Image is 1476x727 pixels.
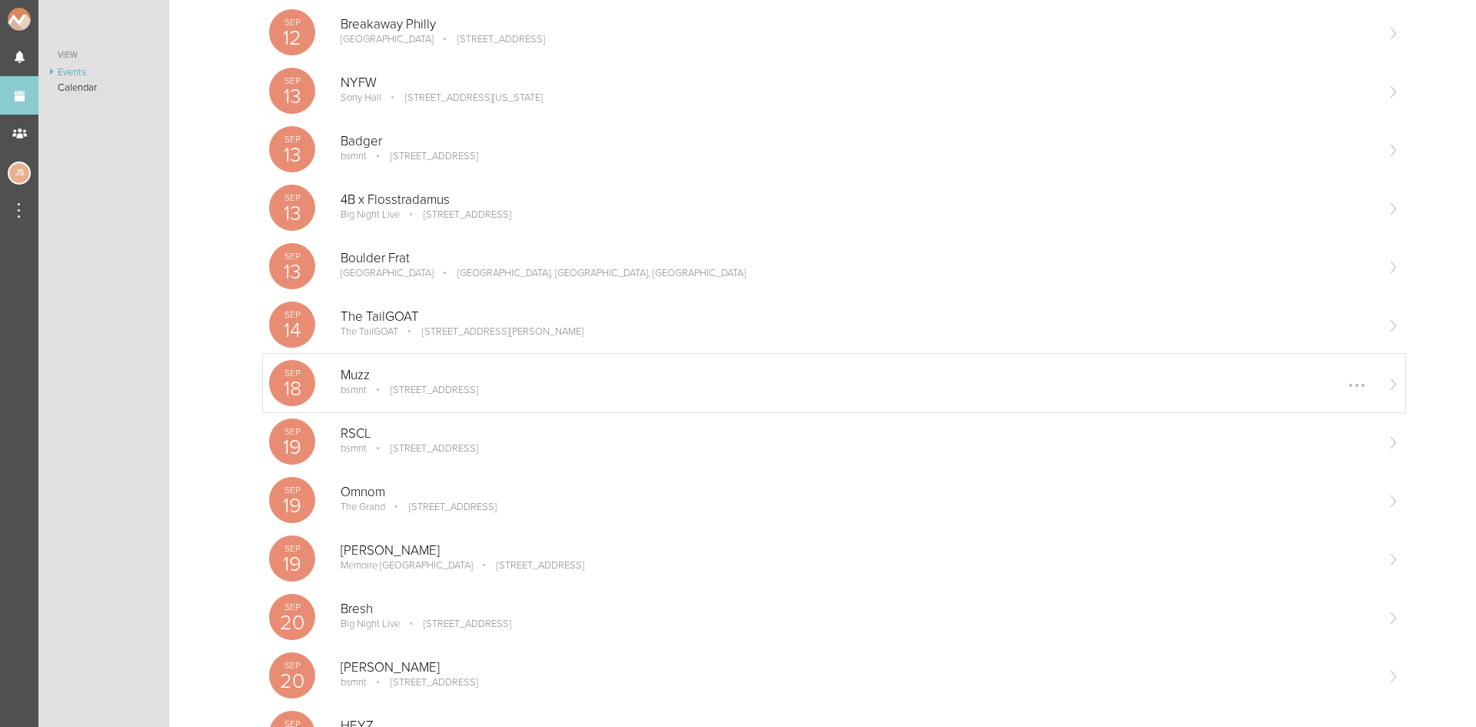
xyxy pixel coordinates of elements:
[341,92,381,104] p: Sony Hall
[269,193,315,202] p: Sep
[269,262,315,282] p: 13
[269,544,315,553] p: Sep
[269,18,315,27] p: Sep
[436,33,545,45] p: [STREET_ADDRESS]
[269,135,315,144] p: Sep
[436,267,746,279] p: [GEOGRAPHIC_DATA], [GEOGRAPHIC_DATA], [GEOGRAPHIC_DATA]
[341,559,473,572] p: Mémoire [GEOGRAPHIC_DATA]
[341,134,1375,149] p: Badger
[269,554,315,575] p: 19
[341,208,400,221] p: Big Night Live
[384,92,543,104] p: [STREET_ADDRESS][US_STATE]
[341,251,1375,266] p: Boulder Frat
[269,427,315,436] p: Sep
[341,485,1375,500] p: Omnom
[269,437,315,458] p: 19
[341,267,434,279] p: [GEOGRAPHIC_DATA]
[269,661,315,670] p: Sep
[269,28,315,48] p: 12
[38,80,169,95] a: Calendar
[269,602,315,612] p: Sep
[38,46,169,65] a: View
[341,543,1375,559] p: [PERSON_NAME]
[369,442,478,455] p: [STREET_ADDRESS]
[369,676,478,689] p: [STREET_ADDRESS]
[341,384,367,396] p: bsmnt
[8,162,31,185] div: Jessica Smith
[369,384,478,396] p: [STREET_ADDRESS]
[341,17,1375,32] p: Breakaway Philly
[269,320,315,341] p: 14
[341,501,385,513] p: The Grand
[8,8,95,31] img: NOMAD
[401,325,583,338] p: [STREET_ADDRESS][PERSON_NAME]
[269,379,315,399] p: 18
[341,442,367,455] p: bsmnt
[269,310,315,319] p: Sep
[475,559,584,572] p: [STREET_ADDRESS]
[269,612,315,633] p: 20
[402,208,511,221] p: [STREET_ADDRESS]
[269,76,315,85] p: Sep
[387,501,497,513] p: [STREET_ADDRESS]
[341,192,1375,208] p: 4B x Flosstradamus
[341,660,1375,675] p: [PERSON_NAME]
[269,495,315,516] p: 19
[341,33,434,45] p: [GEOGRAPHIC_DATA]
[269,671,315,692] p: 20
[269,369,315,378] p: Sep
[269,252,315,261] p: Sep
[341,618,400,630] p: Big Night Live
[269,86,315,107] p: 13
[341,150,367,162] p: bsmnt
[402,618,511,630] p: [STREET_ADDRESS]
[341,325,398,338] p: The TailGOAT
[341,426,1375,442] p: RSCL
[38,65,169,80] a: Events
[341,676,367,689] p: bsmnt
[269,203,315,224] p: 13
[341,75,1375,91] p: NYFW
[269,145,315,165] p: 13
[341,368,1375,383] p: Muzz
[341,309,1375,325] p: The TailGOAT
[269,485,315,495] p: Sep
[369,150,478,162] p: [STREET_ADDRESS]
[341,602,1375,617] p: Bresh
